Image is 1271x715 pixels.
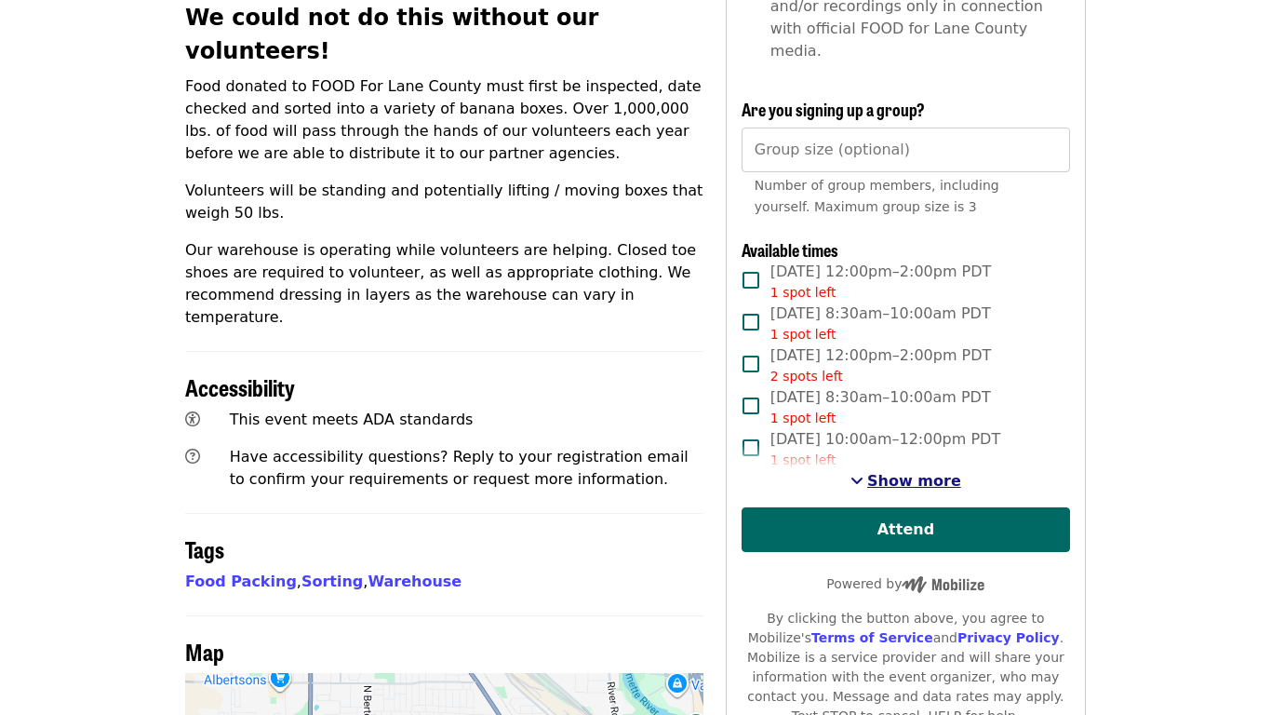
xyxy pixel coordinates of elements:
span: Powered by [826,576,984,591]
span: Available times [742,237,838,262]
span: 1 spot left [770,285,836,300]
span: 1 spot left [770,327,836,342]
a: Terms of Service [811,630,933,645]
span: This event meets ADA standards [230,411,474,428]
p: Food donated to FOOD For Lane County must first be inspected, date checked and sorted into a vari... [185,75,703,165]
span: Are you signing up a group? [742,97,925,121]
span: [DATE] 12:00pm–2:00pm PDT [770,261,992,303]
span: Accessibility [185,371,295,403]
a: Food Packing [185,573,297,590]
span: [DATE] 10:00am–12:00pm PDT [770,428,1000,470]
p: Volunteers will be standing and potentially lifting / moving boxes that weigh 50 lbs. [185,180,703,224]
span: [DATE] 8:30am–10:00am PDT [770,303,991,344]
i: universal-access icon [185,411,200,428]
button: See more timeslots [850,470,961,492]
span: Map [185,635,224,668]
span: Show more [867,472,961,490]
span: 2 spots left [770,369,843,384]
i: question-circle icon [185,448,200,465]
a: Warehouse [368,573,462,590]
span: 1 spot left [770,411,836,425]
span: Tags [185,533,224,565]
span: 1 spot left [770,452,836,467]
span: , [185,573,301,590]
button: Attend [742,507,1070,552]
h2: We could not do this without our volunteers! [185,1,703,68]
a: Sorting [301,573,363,590]
span: Number of group members, including yourself. Maximum group size is 3 [755,178,999,214]
span: Have accessibility questions? Reply to your registration email to confirm your requirements or re... [230,448,689,488]
a: Privacy Policy [957,630,1060,645]
span: [DATE] 8:30am–10:00am PDT [770,386,991,428]
span: , [301,573,368,590]
input: [object Object] [742,128,1070,172]
span: [DATE] 12:00pm–2:00pm PDT [770,344,992,386]
p: Our warehouse is operating while volunteers are helping. Closed toe shoes are required to volunte... [185,239,703,329]
img: Powered by Mobilize [902,576,984,593]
